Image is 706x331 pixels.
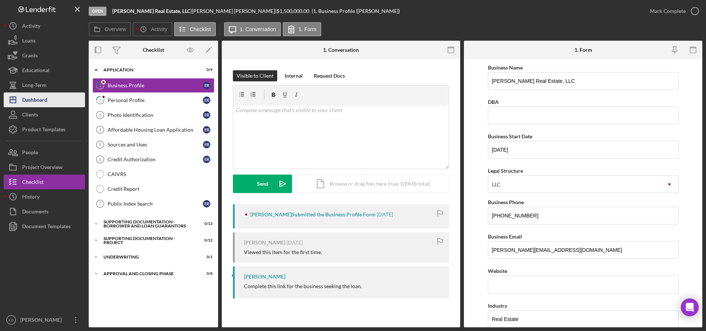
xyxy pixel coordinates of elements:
[108,201,203,207] div: Public Index Search
[22,18,40,35] div: Activity
[488,303,507,309] label: Industry
[4,18,85,33] button: Activity
[323,47,359,53] div: 1. Conversation
[92,108,214,122] a: 3Photo IdentificationER
[92,196,214,211] a: 7Public Index SearchER
[133,22,172,36] button: Activity
[108,127,203,133] div: Affordable Housing Loan Application
[488,233,522,240] label: Business Email
[4,63,85,78] button: Educational
[4,204,85,219] button: Documents
[22,33,35,50] div: Loans
[4,160,85,175] button: Project Overview
[4,175,85,189] button: Checklist
[203,156,210,163] div: E R
[492,182,500,188] div: LLC
[283,22,321,36] button: 1. Form
[4,219,85,234] a: Document Templates
[22,189,40,206] div: History
[92,167,214,182] a: CAIVRS
[22,175,44,191] div: Checklist
[4,122,85,137] button: Product Templates
[203,97,210,104] div: E R
[203,111,210,119] div: E R
[299,26,316,32] label: 1. Form
[244,283,362,289] div: Complete this link for the business seeking the loan.
[224,22,281,36] button: 1. Conversation
[244,240,285,246] div: [PERSON_NAME]
[681,298,699,316] div: Open Intercom Messenger
[143,47,164,53] div: Checklist
[22,92,47,109] div: Dashboard
[22,160,62,176] div: Project Overview
[108,186,214,192] div: Credit Report
[151,26,167,32] label: Activity
[4,78,85,92] button: Long-Term
[89,7,106,16] div: Open
[237,70,274,81] div: Visible to Client
[233,175,292,193] button: Send
[314,70,345,81] div: Request Docs
[488,268,507,274] label: Website
[488,99,499,105] label: DBA
[22,78,47,94] div: Long-Term
[650,4,686,18] div: Mark Complete
[108,142,203,148] div: Sources and Uses
[108,112,203,118] div: Photo Identification
[199,271,213,276] div: 0 / 8
[103,220,194,228] div: Supporting Documentation - Borrower and Loan Guarantors
[4,107,85,122] button: Clients
[488,199,524,205] label: Business Phone
[488,64,523,71] label: Business Name
[4,33,85,48] button: Loans
[4,189,85,204] button: History
[244,249,322,255] div: Viewed this item for the first time.
[276,8,312,14] div: $1,500,000.00
[108,97,203,103] div: Personal Profile
[99,142,101,147] tspan: 5
[199,255,213,259] div: 0 / 1
[89,22,131,36] button: Overview
[199,222,213,226] div: 0 / 13
[92,152,214,167] a: 6Credit AuthorizationER
[240,26,276,32] label: 1. Conversation
[108,156,203,162] div: Credit Authorization
[99,83,101,88] tspan: 1
[4,92,85,107] button: Dashboard
[574,47,592,53] div: 1. Form
[642,4,702,18] button: Mark Complete
[22,219,71,236] div: Document Templates
[22,204,48,221] div: Documents
[192,8,276,14] div: [PERSON_NAME] [PERSON_NAME] |
[103,236,194,245] div: Supporting Documentation - Project
[257,175,268,193] div: Send
[18,313,67,329] div: [PERSON_NAME]
[190,26,211,32] label: Checklist
[312,8,400,14] div: | 1. Business Profile ([PERSON_NAME])
[174,22,216,36] button: Checklist
[377,212,393,217] time: 2025-08-13 14:22
[99,113,101,117] tspan: 3
[103,271,194,276] div: Approval and Closing Phase
[105,26,126,32] label: Overview
[108,171,214,177] div: CAIVRS
[4,48,85,63] a: Grants
[22,107,38,124] div: Clients
[99,202,101,206] tspan: 7
[4,313,85,327] button: KD[PERSON_NAME]
[244,274,285,280] div: [PERSON_NAME]
[92,93,214,108] a: 2Personal ProfileER
[92,182,214,196] a: Credit Report
[99,128,102,132] tspan: 4
[286,240,303,246] time: 2025-08-13 14:06
[281,70,306,81] button: Internal
[4,145,85,160] a: People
